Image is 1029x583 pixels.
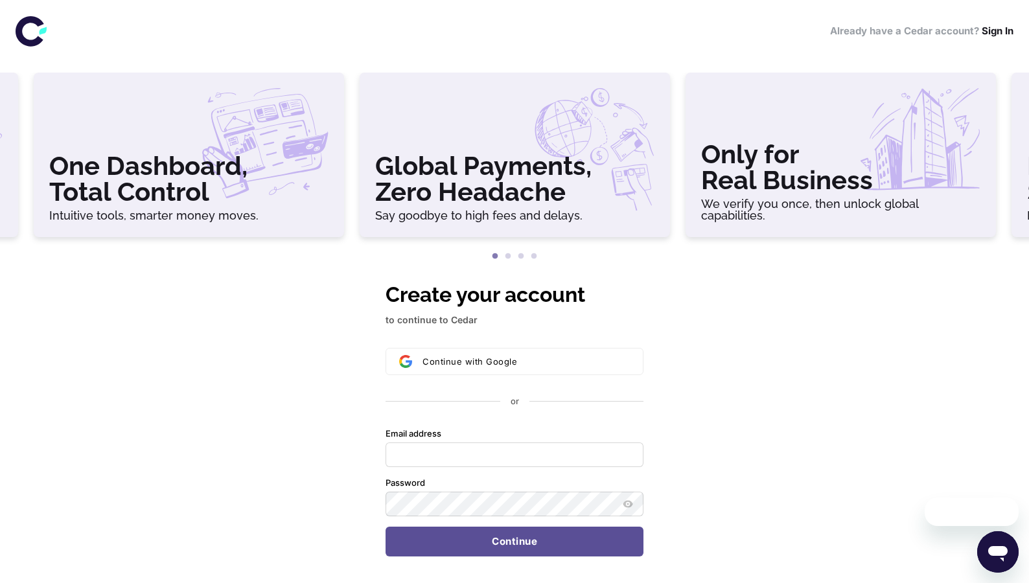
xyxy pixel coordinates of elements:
h6: Say goodbye to high fees and delays. [375,210,654,222]
iframe: Message from company [925,497,1019,526]
span: Continue with Google [422,356,517,367]
button: Continue [386,527,643,556]
h3: Only for Real Business [701,141,980,193]
h6: We verify you once, then unlock global capabilities. [701,198,980,222]
p: or [511,396,519,407]
h6: Intuitive tools, smarter money moves. [49,210,329,222]
button: 2 [502,250,514,263]
label: Email address [386,428,441,440]
h3: One Dashboard, Total Control [49,153,329,205]
img: Sign in with Google [399,355,412,368]
h1: Create your account [386,279,643,310]
button: Sign in with GoogleContinue with Google [386,348,643,375]
a: Sign In [982,25,1013,37]
h6: Already have a Cedar account? [830,24,1013,39]
button: Show password [620,496,636,512]
label: Password [386,477,425,489]
button: 3 [514,250,527,263]
button: 4 [527,250,540,263]
button: 1 [489,250,502,263]
iframe: Button to launch messaging window [977,531,1019,573]
h3: Global Payments, Zero Headache [375,153,654,205]
p: to continue to Cedar [386,313,643,327]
